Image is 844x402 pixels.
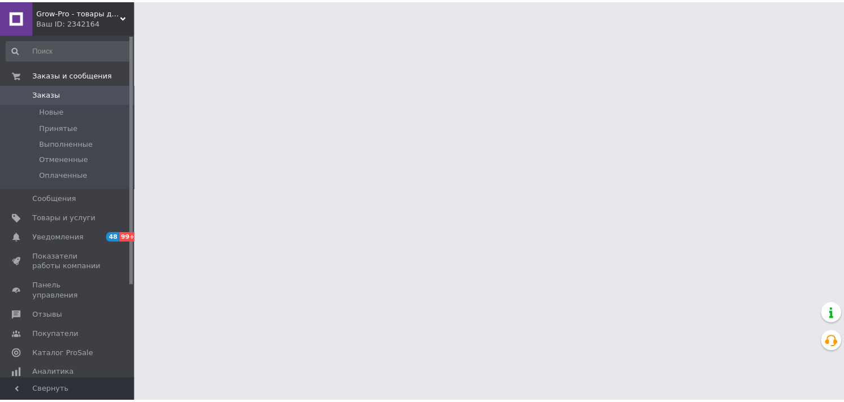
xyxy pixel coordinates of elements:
[33,281,105,301] span: Панель управления
[40,123,79,133] span: Принятые
[37,7,121,17] span: Grow-Pro - товары для растениеводства и гидропоники
[120,233,139,242] span: 99+
[40,171,88,181] span: Оплаченные
[33,349,94,360] span: Каталог ProSale
[40,155,89,165] span: Отмененные
[33,89,60,99] span: Заказы
[40,139,94,149] span: Выполненные
[33,252,105,272] span: Показатели работы компании
[33,194,77,204] span: Сообщения
[33,330,79,340] span: Покупатели
[33,311,63,321] span: Отзывы
[107,233,120,242] span: 48
[33,369,75,379] span: Аналитика
[33,70,113,80] span: Заказы и сообщения
[37,17,136,27] div: Ваш ID: 2342164
[33,233,84,243] span: Уведомления
[33,213,97,224] span: Товары и услуги
[40,107,64,117] span: Новые
[6,40,133,60] input: Поиск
